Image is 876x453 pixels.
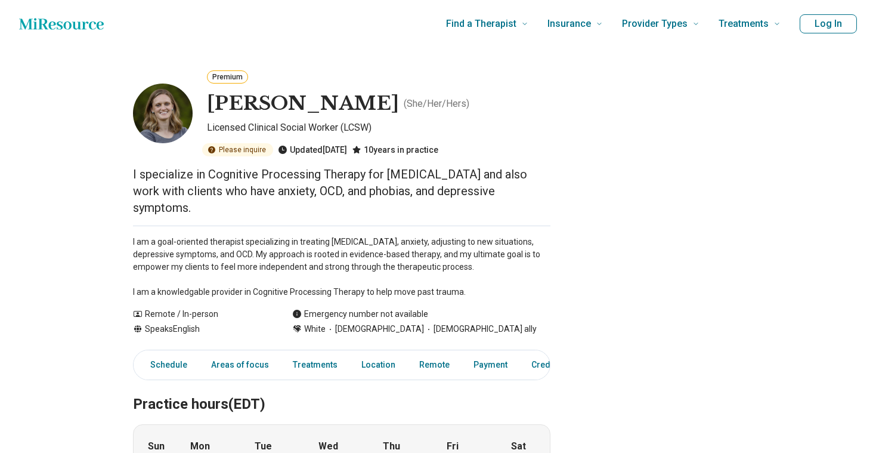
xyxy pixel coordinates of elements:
p: I specialize in Cognitive Processing Therapy for [MEDICAL_DATA] and also work with clients who ha... [133,166,550,216]
a: Location [354,353,403,377]
a: Areas of focus [204,353,276,377]
div: Emergency number not available [292,308,428,321]
div: Remote / In-person [133,308,268,321]
a: Credentials [524,353,584,377]
span: Provider Types [622,16,688,32]
p: Licensed Clinical Social Worker (LCSW) [207,121,550,138]
div: Please inquire [202,143,273,156]
a: Payment [466,353,515,377]
a: Home page [19,12,104,36]
div: 10 years in practice [352,143,438,156]
h2: Practice hours (EDT) [133,366,550,415]
button: Premium [207,70,248,84]
span: Insurance [547,16,591,32]
a: Treatments [286,353,345,377]
span: Find a Therapist [446,16,516,32]
a: Remote [412,353,457,377]
img: Hannah Robinson, Licensed Clinical Social Worker (LCSW) [133,84,193,143]
span: White [304,323,326,335]
div: Updated [DATE] [278,143,347,156]
h1: [PERSON_NAME] [207,91,399,116]
div: Speaks English [133,323,268,335]
span: [DEMOGRAPHIC_DATA] ally [424,323,537,335]
button: Log In [800,14,857,33]
p: I am a goal-oriented therapist specializing in treating [MEDICAL_DATA], anxiety, adjusting to new... [133,236,550,298]
span: Treatments [719,16,769,32]
a: Schedule [136,353,194,377]
span: [DEMOGRAPHIC_DATA] [326,323,424,335]
p: ( She/Her/Hers ) [404,97,469,111]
